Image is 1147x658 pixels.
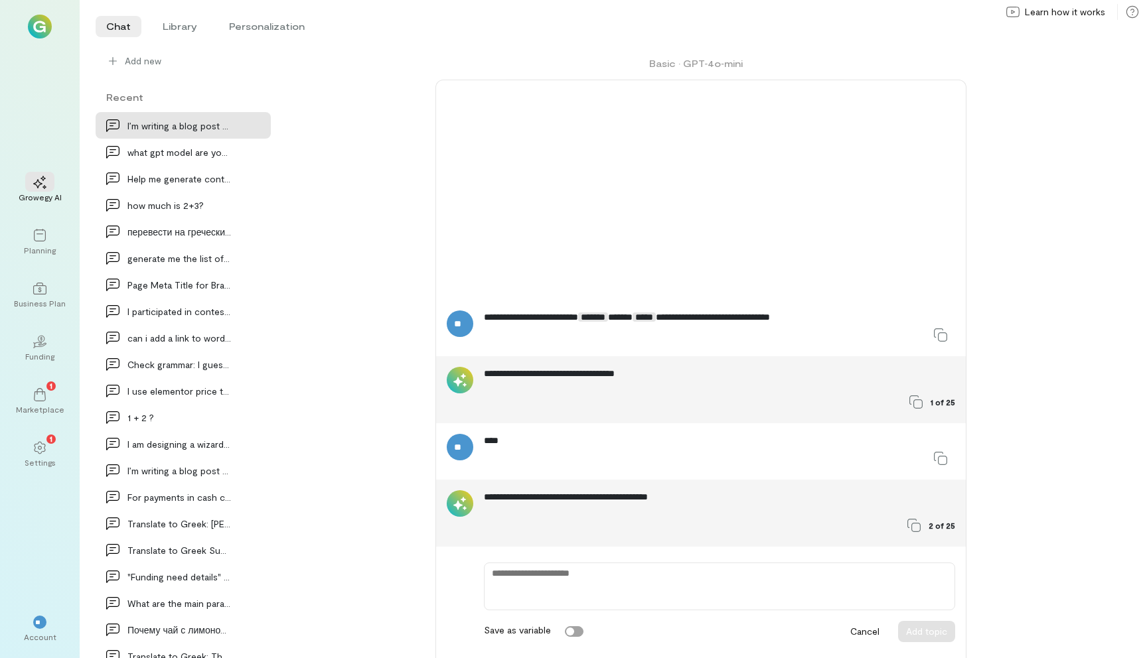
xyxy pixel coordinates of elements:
[127,596,231,610] div: What are the main parameters when describing the…
[127,411,231,425] div: 1 + 2 ?
[127,464,231,478] div: I’m writing a blog post for company about topic.…
[127,490,231,504] div: For payments in cash contact [PERSON_NAME] at [GEOGRAPHIC_DATA]…
[127,384,231,398] div: I use elementor price table, can I get the plan s…
[16,271,64,319] a: Business Plan
[127,570,231,584] div: "Funding need details" or "Funding needs details"?
[50,379,52,391] span: 1
[16,404,64,415] div: Marketplace
[931,397,955,407] span: 1 of 25
[25,351,54,362] div: Funding
[127,543,231,557] div: Translate to Greek Subject: Offer for fixing the…
[127,278,231,292] div: Page Meta Title for Brand
[16,165,64,213] a: Growegy AI
[127,145,231,159] div: what gpt model are you?
[14,298,66,308] div: Business Plan
[1025,5,1105,19] span: Learn how it works
[25,457,56,468] div: Settings
[484,624,583,637] label: Save as variable
[842,621,887,642] button: Cancel
[19,192,62,202] div: Growegy AI
[24,631,56,642] div: Account
[16,430,64,478] a: Settings
[127,198,231,212] div: how much is 2+3?
[127,358,231,371] div: Check grammar: I guess I have some relevant exper…
[127,172,231,186] div: Help me generate content ideas for my blog that a…
[50,432,52,444] span: 1
[16,377,64,425] a: Marketplace
[16,324,64,372] a: Funding
[127,517,231,531] div: Translate to Greek: [PERSON_NAME] Court Administrative Com…
[125,54,260,68] span: Add new
[898,621,955,642] button: Add topic
[96,90,271,104] div: Recent
[218,16,315,37] li: Personalization
[16,218,64,266] a: Planning
[127,437,231,451] div: I am designing a wizard that helps the new user t…
[127,251,231,265] div: generate me the list of 35 top countries by size
[152,16,208,37] li: Library
[127,304,231,318] div: I participated in contest on codeforces, the cont…
[127,623,231,637] div: Почему чай с лимоном вкуснее?
[127,225,231,239] div: перевести на греческий и английский и : При расс…
[127,331,231,345] div: can i add a link to wordpress wpforms checkbox fi…
[127,119,231,133] div: I’m writing a blog post for company about topic.…
[96,16,141,37] li: Chat
[929,520,955,531] span: 2 of 25
[24,245,56,255] div: Planning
